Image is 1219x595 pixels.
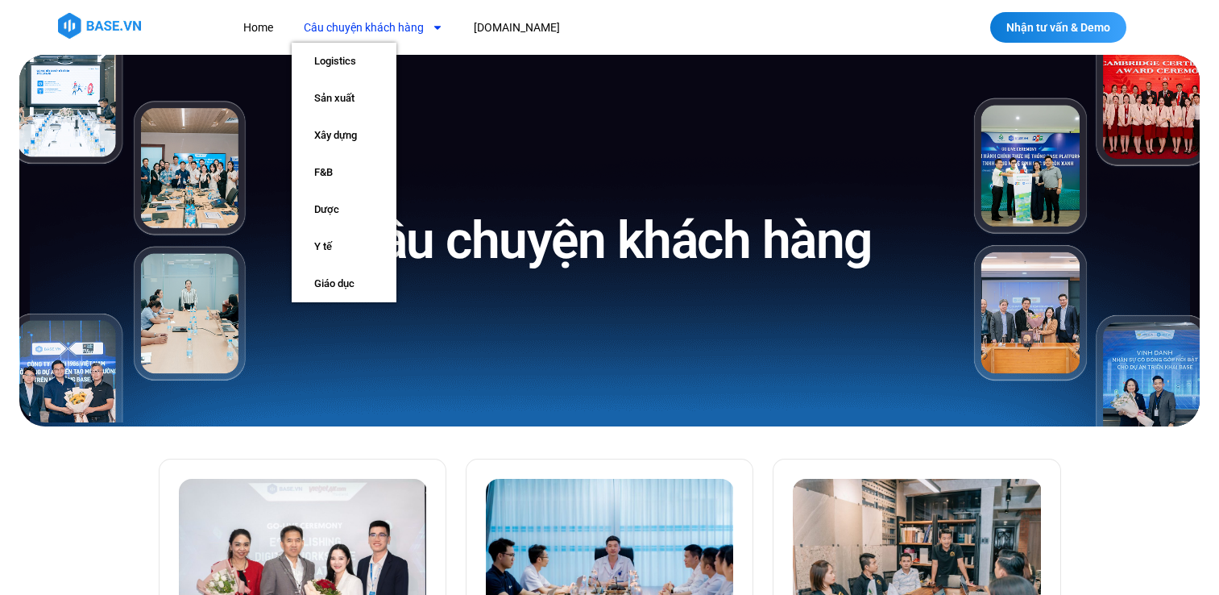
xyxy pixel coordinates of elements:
a: F&B [292,154,396,191]
ul: Câu chuyện khách hàng [292,43,396,302]
span: Nhận tư vấn & Demo [1006,22,1110,33]
a: Nhận tư vấn & Demo [990,12,1126,43]
a: Giáo dục [292,265,396,302]
a: Câu chuyện khách hàng [292,13,455,43]
a: Y tế [292,228,396,265]
a: Sản xuất [292,80,396,117]
nav: Menu [231,13,856,43]
a: Logistics [292,43,396,80]
a: [DOMAIN_NAME] [462,13,572,43]
a: Xây dựng [292,117,396,154]
a: Home [231,13,285,43]
a: Dược [292,191,396,228]
h1: Câu chuyện khách hàng [347,207,872,274]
